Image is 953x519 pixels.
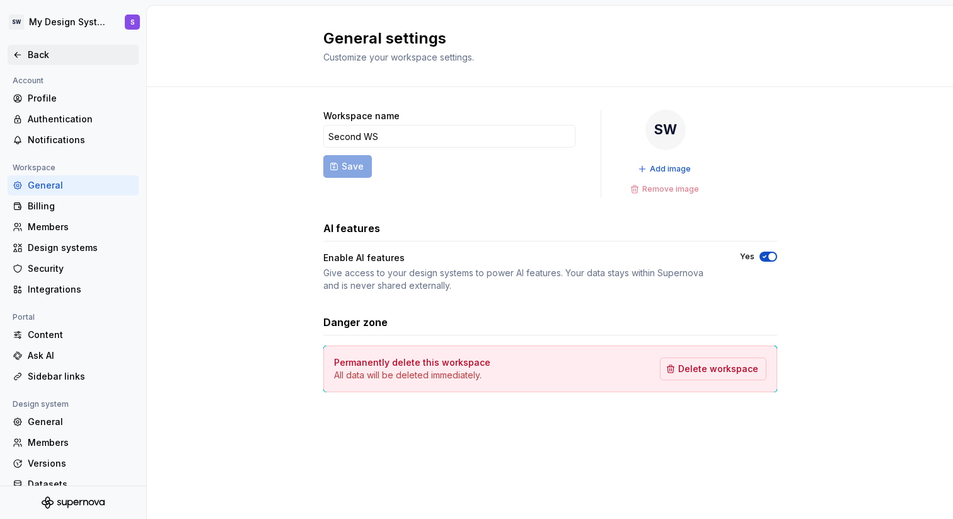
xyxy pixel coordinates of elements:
[740,252,754,262] label: Yes
[42,496,105,509] svg: Supernova Logo
[28,113,134,125] div: Authentication
[28,349,134,362] div: Ask AI
[28,262,134,275] div: Security
[8,346,139,366] a: Ask AI
[8,175,139,195] a: General
[8,259,139,279] a: Security
[8,73,49,88] div: Account
[678,363,758,375] span: Delete workspace
[28,179,134,192] div: General
[660,358,766,380] button: Delete workspace
[8,310,40,325] div: Portal
[8,45,139,65] a: Back
[8,217,139,237] a: Members
[8,397,74,412] div: Design system
[28,283,134,296] div: Integrations
[28,221,134,233] div: Members
[28,242,134,254] div: Design systems
[8,130,139,150] a: Notifications
[334,356,490,369] h4: Permanently delete this workspace
[8,160,61,175] div: Workspace
[28,370,134,383] div: Sidebar links
[8,238,139,258] a: Design systems
[323,252,405,264] div: Enable AI features
[650,164,691,174] span: Add image
[8,366,139,387] a: Sidebar links
[28,200,134,213] div: Billing
[28,49,134,61] div: Back
[28,457,134,470] div: Versions
[9,15,24,30] div: SW
[323,315,388,330] h3: Danger zone
[3,8,144,36] button: SWMy Design SystemS
[28,134,134,146] div: Notifications
[8,412,139,432] a: General
[8,88,139,108] a: Profile
[323,267,717,292] div: Give access to your design systems to power AI features. Your data stays within Supernova and is ...
[28,436,134,449] div: Members
[28,478,134,491] div: Datasets
[28,92,134,105] div: Profile
[29,16,110,28] div: My Design System
[28,329,134,341] div: Content
[8,453,139,474] a: Versions
[334,369,490,382] p: All data will be deleted immediately.
[8,279,139,300] a: Integrations
[8,474,139,494] a: Datasets
[323,221,380,236] h3: AI features
[8,109,139,129] a: Authentication
[130,17,135,27] div: S
[8,433,139,453] a: Members
[323,110,400,122] label: Workspace name
[323,28,762,49] h2: General settings
[645,110,686,150] div: SW
[634,160,696,178] button: Add image
[8,325,139,345] a: Content
[8,196,139,216] a: Billing
[323,52,474,62] span: Customize your workspace settings.
[28,416,134,428] div: General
